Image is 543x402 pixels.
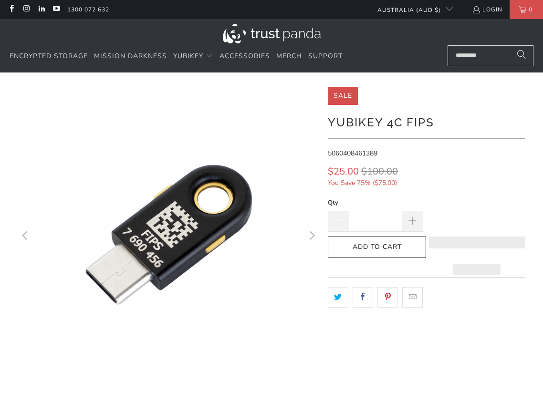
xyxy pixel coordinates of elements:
span: You Save 75% ( ) [328,178,470,188]
a: Share this on Facebook [353,287,373,307]
button: Search [510,45,533,66]
span: $75.00 [375,178,395,187]
summary: YubiKey [173,45,213,68]
a: 1300 072 632 [67,4,109,15]
a: Share this on Pinterest [377,287,398,307]
a: Share this on Twitter [328,287,348,307]
button: Previous [18,87,33,387]
a: Trust Panda Australia on Facebook [7,6,15,13]
a: Trust Panda Australia on Instagram [22,6,30,13]
a: Encrypted Storage [10,45,88,68]
a: Accessories [219,45,270,68]
a: Login [472,4,502,15]
img: Trust Panda Australia [223,24,321,43]
span: Sale [334,91,352,100]
a: Mission Darkness [94,45,167,68]
span: YubiKey [173,52,203,61]
span: Support [308,52,343,61]
a: Merch [276,45,302,68]
label: Qty [328,197,423,208]
a: Support [308,45,343,68]
span: 5060408461389 [328,149,377,158]
a: Email this to a friend [402,287,423,307]
h1: YubiKey 4C FIPS [328,112,524,131]
nav: Translation missing: en.navigation.header.main_nav [10,45,343,68]
a: Trust Panda Australia on YouTube [52,6,60,13]
input: Search... [448,45,533,66]
span: $25.00 [328,165,359,178]
span: Mission Darkness [94,52,167,61]
img: YubiKey 4C FIPS - Trust Panda [18,87,318,387]
span: $100.00 [361,165,398,178]
span: Encrypted Storage [10,52,88,61]
a: Trust Panda Australia on LinkedIn [37,6,45,13]
button: Next [303,87,319,387]
span: Merch [276,52,302,61]
span: Add to Cart [338,243,416,251]
button: Add to Cart [328,237,426,258]
span: Accessories [219,52,270,61]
